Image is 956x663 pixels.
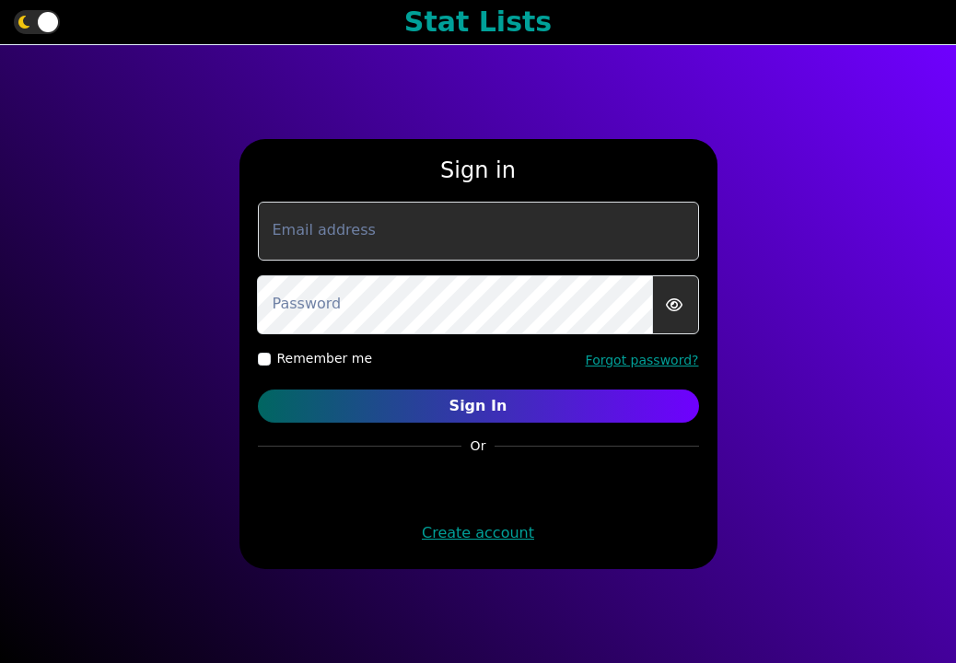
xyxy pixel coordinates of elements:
label: Remember me [277,349,373,368]
h3: Sign in [258,157,699,184]
span: Or [461,436,495,456]
button: Sign In [258,390,699,423]
h1: Stat Lists [404,6,552,39]
a: Create account [422,524,534,541]
a: Forgot password? [586,353,699,367]
iframe: Sign in with Google Button [386,464,571,505]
